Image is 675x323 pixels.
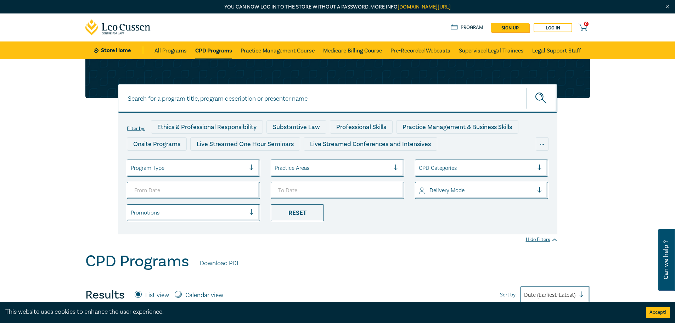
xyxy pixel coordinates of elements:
div: Onsite Programs [127,137,187,151]
div: Live Streamed Practical Workshops [127,154,239,168]
div: ... [536,137,549,151]
a: sign up [491,23,529,32]
div: Substantive Law [266,120,326,134]
a: Legal Support Staff [532,41,581,59]
span: 0 [584,22,589,26]
div: This website uses cookies to enhance the user experience. [5,307,635,317]
button: Accept cookies [646,307,670,318]
a: All Programs [154,41,187,59]
p: You can now log in to the store without a password. More info [85,3,590,11]
div: Live Streamed Conferences and Intensives [304,137,437,151]
input: select [275,164,276,172]
input: Search for a program title, program description or presenter name [118,84,557,113]
div: Practice Management & Business Skills [396,120,518,134]
a: Supervised Legal Trainees [459,41,524,59]
div: Professional Skills [330,120,393,134]
a: CPD Programs [195,41,232,59]
div: Live Streamed One Hour Seminars [190,137,300,151]
a: Store Home [94,46,143,54]
div: National Programs [409,154,474,168]
input: Sort by [524,291,525,299]
a: Program [451,24,484,32]
a: Medicare Billing Course [323,41,382,59]
h1: CPD Programs [85,252,189,271]
label: Calendar view [185,291,223,300]
input: select [131,209,132,217]
span: Sort by: [500,291,517,299]
input: select [419,186,420,194]
label: List view [145,291,169,300]
div: Pre-Recorded Webcasts [243,154,324,168]
a: Pre-Recorded Webcasts [390,41,450,59]
div: Hide Filters [526,236,557,243]
div: 10 CPD Point Packages [328,154,405,168]
input: From Date [127,182,260,199]
input: select [131,164,132,172]
div: Ethics & Professional Responsibility [151,120,263,134]
a: [DOMAIN_NAME][URL] [398,4,451,10]
input: To Date [271,182,404,199]
a: Download PDF [200,259,240,268]
img: Close [664,4,670,10]
span: Can we help ? [663,233,669,287]
a: Practice Management Course [241,41,315,59]
h4: Results [85,288,125,302]
div: Reset [271,204,324,221]
a: Log in [534,23,572,32]
input: select [419,164,420,172]
label: Filter by: [127,126,145,132]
